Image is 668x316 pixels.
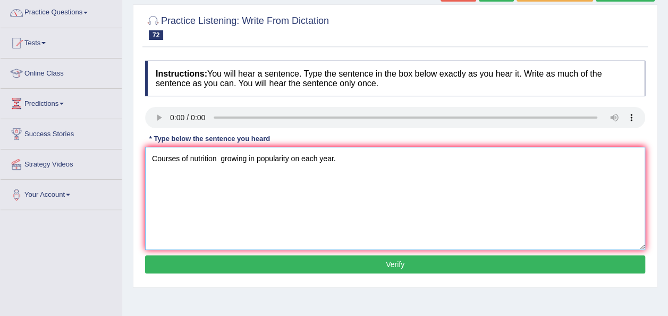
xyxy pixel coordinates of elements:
button: Verify [145,255,645,273]
a: Predictions [1,89,122,115]
a: Tests [1,28,122,55]
a: Online Class [1,59,122,85]
span: 72 [149,30,163,40]
a: Your Account [1,180,122,206]
h4: You will hear a sentence. Type the sentence in the box below exactly as you hear it. Write as muc... [145,61,645,96]
a: Strategy Videos [1,149,122,176]
h2: Practice Listening: Write From Dictation [145,13,329,40]
a: Success Stories [1,119,122,146]
b: Instructions: [156,69,207,78]
div: * Type below the sentence you heard [145,134,274,144]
